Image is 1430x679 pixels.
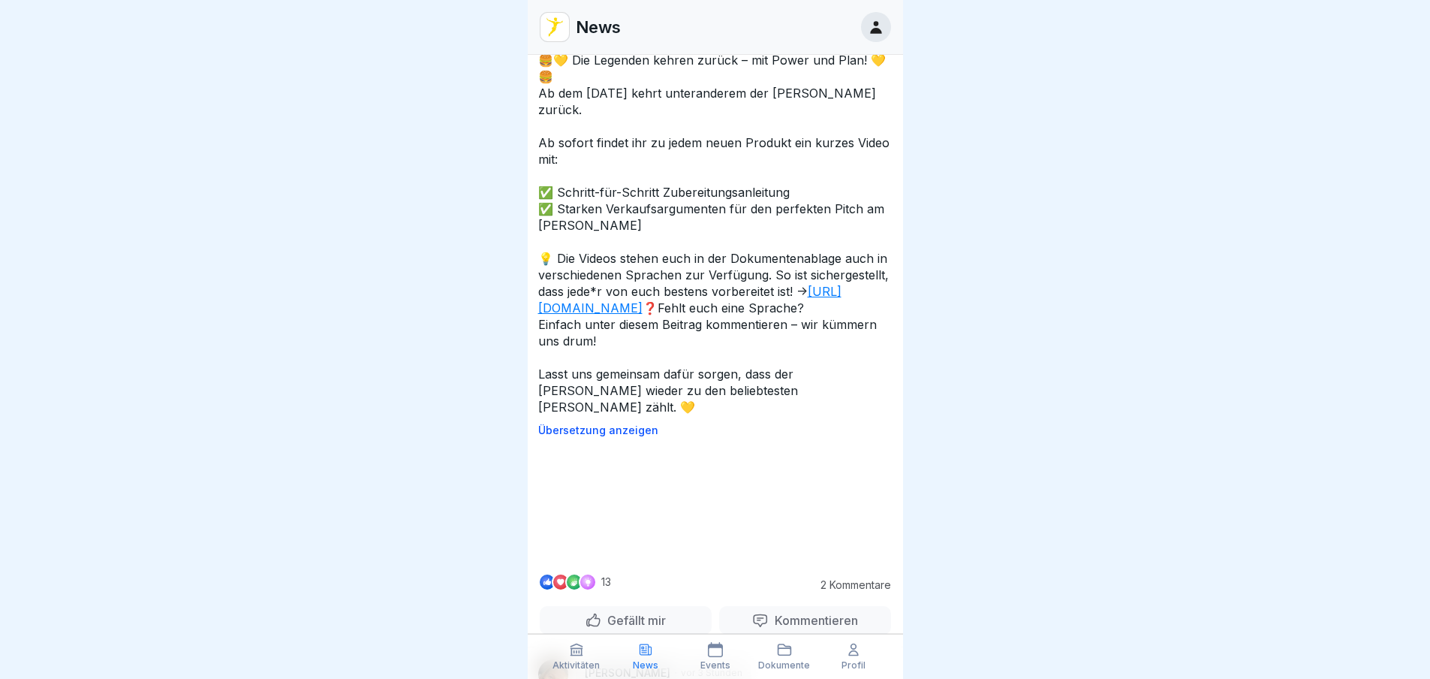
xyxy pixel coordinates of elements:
[601,576,611,588] p: 13
[841,660,866,671] p: Profil
[540,13,569,41] img: vd4jgc378hxa8p7qw0fvrl7x.png
[758,660,810,671] p: Dokumente
[601,613,666,628] p: Gefällt mir
[700,660,730,671] p: Events
[769,613,858,628] p: Kommentieren
[538,52,893,415] p: 🍔💛 Die Legenden kehren zurück – mit Power und Plan! 💛🍔 Ab dem [DATE] kehrt unteranderem der [PERS...
[576,17,621,37] p: News
[552,660,600,671] p: Aktivitäten
[538,424,893,436] p: Übersetzung anzeigen
[808,579,891,591] p: 2 Kommentare
[633,660,658,671] p: News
